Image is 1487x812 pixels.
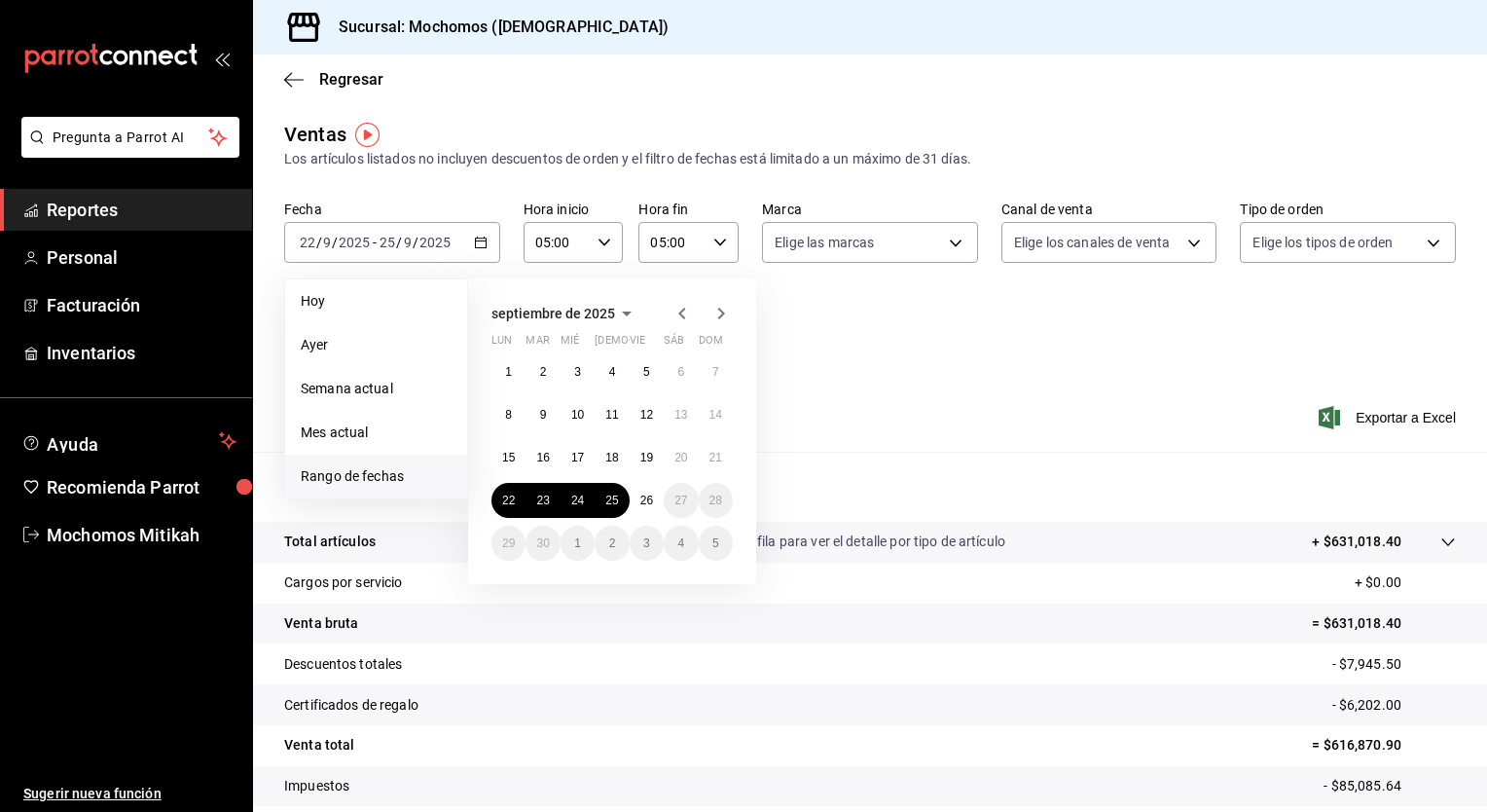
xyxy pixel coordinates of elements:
[47,429,211,453] span: Ayuda
[664,526,698,561] button: 4 de octubre de 2025
[284,735,354,756] p: Venta total
[1001,203,1217,216] label: Canal de venta
[561,397,595,432] button: 10 de septiembre de 2025
[630,526,664,561] button: 3 de octubre de 2025
[491,334,512,354] abbr: lunes
[536,451,549,464] abbr: 16 de septiembre de 2025
[491,526,526,561] button: 29 de septiembre de 2025
[540,408,547,422] abbr: 9 de septiembre de 2025
[1312,613,1456,634] p: = $631,018.40
[1355,572,1456,593] p: + $0.00
[605,451,618,464] abbr: 18 de septiembre de 2025
[379,235,396,250] input: --
[674,408,687,422] abbr: 13 de septiembre de 2025
[1312,735,1456,756] p: = $616,870.90
[1324,776,1456,796] p: - $85,085.64
[301,423,452,443] span: Mes actual
[21,117,239,158] button: Pregunta a Parrot AI
[605,494,618,507] abbr: 25 de septiembre de 2025
[677,536,684,550] abbr: 4 de octubre de 2025
[284,203,500,216] label: Fecha
[699,526,733,561] button: 5 de octubre de 2025
[571,408,584,422] abbr: 10 de septiembre de 2025
[664,334,684,354] abbr: sábado
[284,70,383,89] button: Regresar
[699,334,723,354] abbr: domingo
[640,494,653,507] abbr: 26 de septiembre de 2025
[505,408,512,422] abbr: 8 de septiembre de 2025
[595,334,709,354] abbr: jueves
[491,483,526,518] button: 22 de septiembre de 2025
[630,483,664,518] button: 26 de septiembre de 2025
[640,451,653,464] abbr: 19 de septiembre de 2025
[712,365,719,379] abbr: 7 de septiembre de 2025
[526,334,549,354] abbr: martes
[214,51,230,66] button: open_drawer_menu
[574,365,581,379] abbr: 3 de septiembre de 2025
[595,397,629,432] button: 11 de septiembre de 2025
[664,354,698,389] button: 6 de septiembre de 2025
[47,340,236,366] span: Inventarios
[712,536,719,550] abbr: 5 de octubre de 2025
[709,408,722,422] abbr: 14 de septiembre de 2025
[284,613,358,634] p: Venta bruta
[491,354,526,389] button: 1 de septiembre de 2025
[403,235,413,250] input: --
[682,532,1005,552] p: Da clic en la fila para ver el detalle por tipo de artículo
[323,16,669,39] h3: Sucursal: Mochomos ([DEMOGRAPHIC_DATA])
[491,440,526,475] button: 15 de septiembre de 2025
[338,235,371,250] input: ----
[284,149,1456,169] div: Los artículos listados no incluyen descuentos de orden y el filtro de fechas está limitado a un m...
[571,451,584,464] abbr: 17 de septiembre de 2025
[1240,203,1456,216] label: Tipo de orden
[605,408,618,422] abbr: 11 de septiembre de 2025
[526,440,560,475] button: 16 de septiembre de 2025
[1332,654,1456,675] p: - $7,945.50
[47,292,236,318] span: Facturación
[609,365,616,379] abbr: 4 de septiembre de 2025
[699,397,733,432] button: 14 de septiembre de 2025
[502,536,515,550] abbr: 29 de septiembre de 2025
[1323,406,1456,429] button: Exportar a Excel
[561,483,595,518] button: 24 de septiembre de 2025
[53,128,209,148] span: Pregunta a Parrot AI
[396,235,402,250] span: /
[1312,532,1401,552] p: + $631,018.40
[418,235,452,250] input: ----
[284,532,376,552] p: Total artículos
[284,572,403,593] p: Cargos por servicio
[540,365,547,379] abbr: 2 de septiembre de 2025
[505,365,512,379] abbr: 1 de septiembre de 2025
[47,197,236,223] span: Reportes
[299,235,316,250] input: --
[643,365,650,379] abbr: 5 de septiembre de 2025
[630,354,664,389] button: 5 de septiembre de 2025
[640,408,653,422] abbr: 12 de septiembre de 2025
[595,440,629,475] button: 18 de septiembre de 2025
[561,440,595,475] button: 17 de septiembre de 2025
[674,451,687,464] abbr: 20 de septiembre de 2025
[595,354,629,389] button: 4 de septiembre de 2025
[14,141,239,162] a: Pregunta a Parrot AI
[595,483,629,518] button: 25 de septiembre de 2025
[355,123,380,147] button: Tooltip marker
[674,494,687,507] abbr: 27 de septiembre de 2025
[699,440,733,475] button: 21 de septiembre de 2025
[301,335,452,355] span: Ayer
[284,475,1456,498] p: Resumen
[332,235,338,250] span: /
[526,354,560,389] button: 2 de septiembre de 2025
[664,483,698,518] button: 27 de septiembre de 2025
[491,302,638,325] button: septiembre de 2025
[23,784,236,804] span: Sugerir nueva función
[502,451,515,464] abbr: 15 de septiembre de 2025
[526,397,560,432] button: 9 de septiembre de 2025
[630,440,664,475] button: 19 de septiembre de 2025
[47,522,236,548] span: Mochomos Mitikah
[284,695,418,716] p: Certificados de regalo
[301,379,452,399] span: Semana actual
[762,203,978,216] label: Marca
[561,526,595,561] button: 1 de octubre de 2025
[609,536,616,550] abbr: 2 de octubre de 2025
